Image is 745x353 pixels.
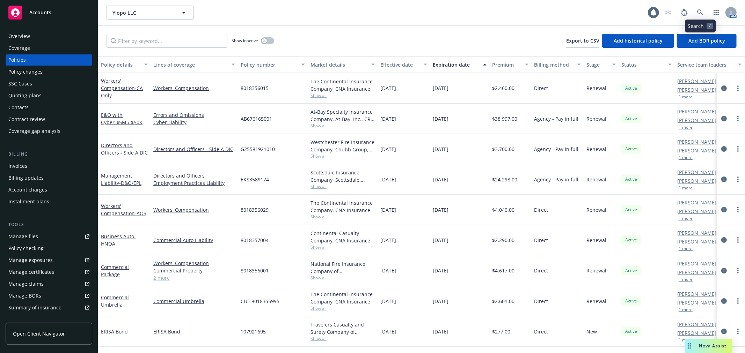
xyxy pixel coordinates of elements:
span: EKS3589174 [241,176,269,183]
span: Show all [311,92,375,98]
span: [DATE] [433,267,448,274]
a: Commercial Package [101,264,129,278]
div: Billing updates [8,172,44,183]
div: National Fire Insurance Company of [GEOGRAPHIC_DATA], CNA Insurance [311,260,375,275]
span: - D&O/EPL [119,180,141,186]
div: Account charges [8,184,47,195]
a: more [734,114,742,123]
a: Errors and Omissions [153,111,235,119]
span: Show all [311,244,375,250]
a: [PERSON_NAME] [677,138,716,145]
button: Export to CSV [566,34,599,48]
button: Ylopo LLC [107,6,194,20]
span: Direct [534,328,548,335]
a: more [734,175,742,183]
button: Nova Assist [685,339,732,353]
a: Start snowing [661,6,675,20]
span: 8018356029 [241,206,269,213]
button: 1 more [679,216,693,220]
a: Summary of insurance [6,302,92,313]
a: Accounts [6,3,92,22]
a: circleInformation [720,145,728,153]
span: Active [624,268,638,274]
a: more [734,205,742,214]
span: [DATE] [380,236,396,244]
a: Commercial Auto Liability [153,236,235,244]
button: 1 more [679,156,693,160]
a: Cyber Liability [153,119,235,126]
span: Direct [534,84,548,92]
a: circleInformation [720,84,728,92]
div: Overview [8,31,30,42]
div: Westchester Fire Insurance Company, Chubb Group, CRC Group [311,138,375,153]
a: ERISA Bond [153,328,235,335]
a: more [734,84,742,92]
div: Invoices [8,160,27,172]
button: Stage [584,56,619,73]
a: Manage exposures [6,255,92,266]
a: [PERSON_NAME] [677,238,716,245]
span: Active [624,85,638,91]
a: Workers' Compensation [153,206,235,213]
div: Travelers Casualty and Surety Company of America, Travelers Insurance [311,321,375,336]
a: SSC Cases [6,78,92,89]
a: Account charges [6,184,92,195]
span: $2,290.00 [492,236,514,244]
button: Effective date [378,56,430,73]
a: Directors and Officers - Side A DIC [153,145,235,153]
a: more [734,236,742,244]
span: Direct [534,206,548,213]
button: 1 more [679,247,693,251]
span: Add historical policy [614,37,663,44]
button: Policy details [98,56,151,73]
span: [DATE] [380,267,396,274]
a: 2 more [153,274,235,281]
div: Billing method [534,61,573,68]
a: Workers' Compensation [101,77,143,99]
div: Manage files [8,231,38,242]
button: Add historical policy [602,34,674,48]
span: Add BOR policy [688,37,725,44]
a: Billing updates [6,172,92,183]
span: Show all [311,123,375,129]
div: Scottsdale Insurance Company, Scottsdale Insurance Company (Nationwide), E-Risk Services, CRC Group [311,169,375,183]
a: [PERSON_NAME] [677,299,716,306]
span: Agency - Pay in full [534,115,578,122]
a: Manage claims [6,278,92,290]
span: - AOS [135,210,146,217]
a: Commercial Property [153,267,235,274]
button: 1 more [679,338,693,342]
span: Open Client Navigator [13,330,65,337]
a: [PERSON_NAME] [677,229,716,236]
a: Workers' Compensation [153,84,235,92]
div: Manage exposures [8,255,53,266]
span: [DATE] [433,145,448,153]
span: [DATE] [433,236,448,244]
span: Show all [311,153,375,159]
div: Lines of coverage [153,61,227,68]
span: Agency - Pay in full [534,176,578,183]
div: Drag to move [685,339,694,353]
div: Quoting plans [8,90,42,101]
div: Tools [6,221,92,228]
a: Commercial Umbrella [153,298,235,305]
span: Renewal [586,176,606,183]
a: Policies [6,54,92,66]
span: Show inactive [232,38,258,44]
a: [PERSON_NAME] [677,86,716,93]
button: Billing method [531,56,584,73]
span: [DATE] [433,328,448,335]
a: Directors and Officers - Side A DIC [101,142,148,156]
span: Renewal [586,236,606,244]
span: [DATE] [380,84,396,92]
input: Filter by keyword... [107,34,227,48]
div: Effective date [380,61,419,68]
span: Show all [311,336,375,341]
span: Nova Assist [699,343,727,349]
button: Premium [489,56,531,73]
span: $4,617.00 [492,267,514,274]
div: Policy details [101,61,140,68]
button: Policy number [238,56,308,73]
a: E&O with Cyber [101,112,143,126]
span: $2,460.00 [492,84,514,92]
